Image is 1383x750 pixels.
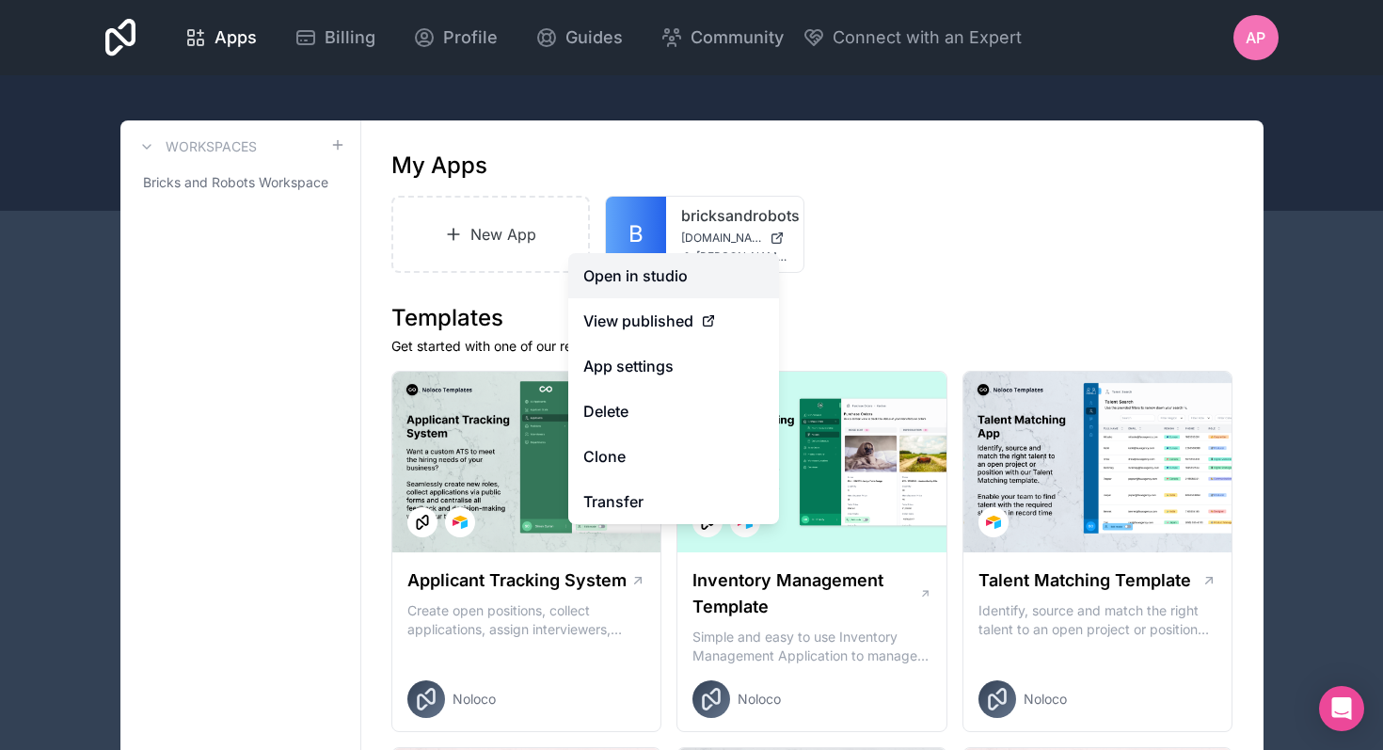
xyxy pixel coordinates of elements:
[135,166,345,199] a: Bricks and Robots Workspace
[453,690,496,709] span: Noloco
[391,337,1233,356] p: Get started with one of our ready-made templates
[568,253,779,298] a: Open in studio
[645,17,799,58] a: Community
[279,17,390,58] a: Billing
[568,298,779,343] a: View published
[391,151,487,181] h1: My Apps
[1319,686,1364,731] div: Open Intercom Messenger
[325,24,375,51] span: Billing
[681,204,788,227] a: bricksandrobots
[568,389,779,434] button: Delete
[681,231,788,246] a: [DOMAIN_NAME]
[135,136,257,158] a: Workspaces
[568,434,779,479] a: Clone
[169,17,272,58] a: Apps
[978,567,1191,594] h1: Talent Matching Template
[692,567,918,620] h1: Inventory Management Template
[583,310,693,332] span: View published
[166,137,257,156] h3: Workspaces
[691,24,784,51] span: Community
[1246,26,1265,49] span: AP
[803,24,1022,51] button: Connect with an Expert
[407,567,627,594] h1: Applicant Tracking System
[398,17,513,58] a: Profile
[692,628,931,665] p: Simple and easy to use Inventory Management Application to manage your stock, orders and Manufact...
[696,249,788,264] span: [PERSON_NAME][EMAIL_ADDRESS][DOMAIN_NAME]
[391,196,591,273] a: New App
[391,303,1233,333] h1: Templates
[568,479,779,524] a: Transfer
[520,17,638,58] a: Guides
[986,515,1001,530] img: Airtable Logo
[833,24,1022,51] span: Connect with an Expert
[606,197,666,272] a: B
[443,24,498,51] span: Profile
[681,231,762,246] span: [DOMAIN_NAME]
[568,343,779,389] a: App settings
[738,690,781,709] span: Noloco
[407,601,646,639] p: Create open positions, collect applications, assign interviewers, centralise candidate feedback a...
[978,601,1217,639] p: Identify, source and match the right talent to an open project or position with our Talent Matchi...
[628,219,644,249] span: B
[565,24,623,51] span: Guides
[215,24,257,51] span: Apps
[1024,690,1067,709] span: Noloco
[143,173,328,192] span: Bricks and Robots Workspace
[453,515,468,530] img: Airtable Logo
